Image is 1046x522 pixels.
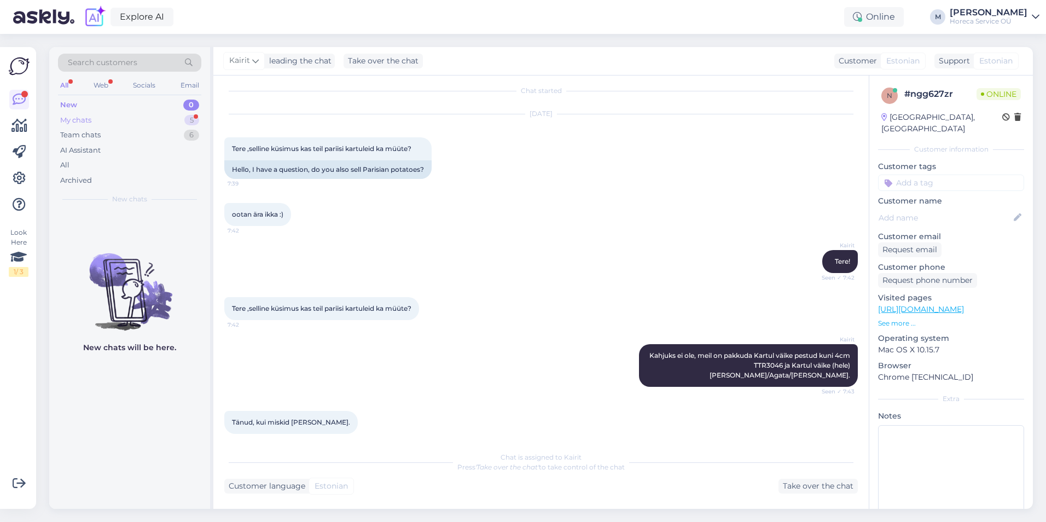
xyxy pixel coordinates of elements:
[83,342,176,353] p: New chats will be here.
[881,112,1002,135] div: [GEOGRAPHIC_DATA], [GEOGRAPHIC_DATA]
[60,145,101,156] div: AI Assistant
[68,57,137,68] span: Search customers
[60,175,92,186] div: Archived
[60,100,77,111] div: New
[930,9,945,25] div: M
[878,333,1024,344] p: Operating system
[979,55,1013,67] span: Estonian
[878,273,977,288] div: Request phone number
[878,292,1024,304] p: Visited pages
[228,227,269,235] span: 7:42
[813,241,855,250] span: Kairit
[878,242,942,257] div: Request email
[131,78,158,92] div: Socials
[9,267,28,277] div: 1 / 3
[224,109,858,119] div: [DATE]
[224,86,858,96] div: Chat started
[878,360,1024,372] p: Browser
[878,175,1024,191] input: Add a tag
[835,257,850,265] span: Tere!
[224,160,432,179] div: Hello, I have a question, do you also sell Parisian potatoes?
[232,418,350,426] span: Tänud, kui miskid [PERSON_NAME].
[977,88,1021,100] span: Online
[228,434,269,443] span: 7:44
[813,335,855,344] span: Kairit
[950,8,1027,17] div: [PERSON_NAME]
[178,78,201,92] div: Email
[265,55,332,67] div: leading the chat
[60,115,91,126] div: My chats
[344,54,423,68] div: Take over the chat
[813,387,855,396] span: Seen ✓ 7:43
[878,262,1024,273] p: Customer phone
[878,410,1024,422] p: Notes
[9,228,28,277] div: Look Here
[844,7,904,27] div: Online
[112,194,147,204] span: New chats
[501,453,582,461] span: Chat is assigned to Kairit
[878,318,1024,328] p: See more ...
[887,91,892,100] span: n
[457,463,625,471] span: Press to take control of the chat
[475,463,539,471] i: 'Take over the chat'
[91,78,111,92] div: Web
[224,480,305,492] div: Customer language
[878,372,1024,383] p: Chrome [TECHNICAL_ID]
[878,304,964,314] a: [URL][DOMAIN_NAME]
[184,115,199,126] div: 5
[49,234,210,332] img: No chats
[879,212,1012,224] input: Add name
[111,8,173,26] a: Explore AI
[58,78,71,92] div: All
[950,17,1027,26] div: Horeca Service OÜ
[232,210,283,218] span: ootan ära ikka :)
[228,179,269,188] span: 7:39
[878,195,1024,207] p: Customer name
[878,231,1024,242] p: Customer email
[878,161,1024,172] p: Customer tags
[228,321,269,329] span: 7:42
[904,88,977,101] div: # ngg627zr
[60,130,101,141] div: Team chats
[649,351,852,379] span: Kahjuks ei ole, meil on pakkuda Kartul väike pestud kuni 4cm TTR3046 ja Kartul väike (hele)[PERSO...
[9,56,30,77] img: Askly Logo
[183,100,199,111] div: 0
[232,144,411,153] span: Tere ,selline küsimus kas teil pariisi kartuleid ka müüte?
[60,160,69,171] div: All
[878,144,1024,154] div: Customer information
[813,274,855,282] span: Seen ✓ 7:42
[934,55,970,67] div: Support
[232,304,411,312] span: Tere ,selline küsimus kas teil pariisi kartuleid ka müüte?
[83,5,106,28] img: explore-ai
[878,344,1024,356] p: Mac OS X 10.15.7
[834,55,877,67] div: Customer
[886,55,920,67] span: Estonian
[229,55,250,67] span: Kairit
[778,479,858,494] div: Take over the chat
[184,130,199,141] div: 6
[315,480,348,492] span: Estonian
[878,394,1024,404] div: Extra
[950,8,1039,26] a: [PERSON_NAME]Horeca Service OÜ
